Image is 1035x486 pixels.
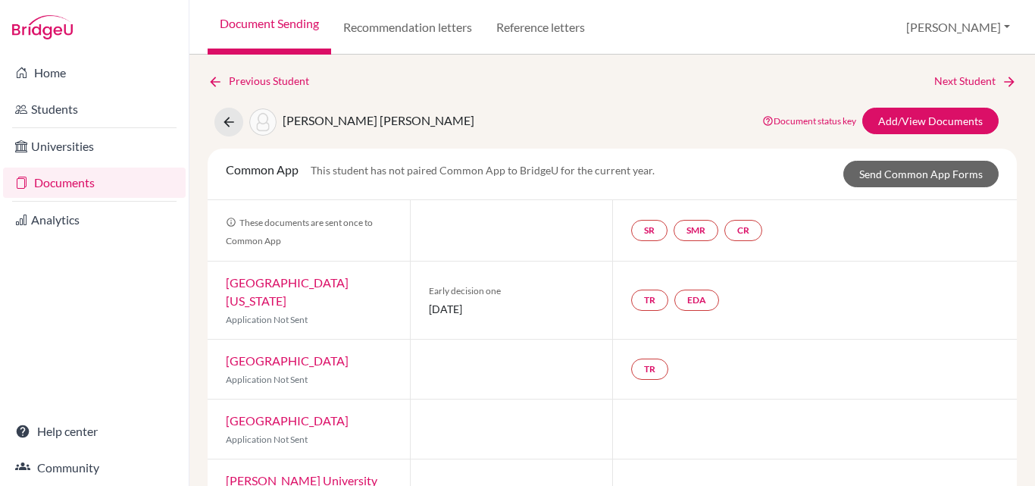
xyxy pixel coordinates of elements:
a: Community [3,453,186,483]
span: [DATE] [429,301,594,317]
a: Document status key [762,115,856,127]
span: Application Not Sent [226,434,308,445]
span: Common App [226,162,299,177]
span: Application Not Sent [226,314,308,325]
a: EDA [674,290,719,311]
span: Early decision one [429,284,594,298]
a: SMR [674,220,718,241]
a: Home [3,58,186,88]
a: TR [631,359,668,380]
img: Bridge-U [12,15,73,39]
a: CR [724,220,762,241]
a: Help center [3,416,186,447]
span: [PERSON_NAME] [PERSON_NAME] [283,113,474,127]
a: [GEOGRAPHIC_DATA][US_STATE] [226,275,349,308]
a: Universities [3,131,186,161]
a: TR [631,290,668,311]
a: Next Student [934,73,1017,89]
a: SR [631,220,668,241]
span: Application Not Sent [226,374,308,385]
a: Previous Student [208,73,321,89]
a: Send Common App Forms [843,161,999,187]
a: Documents [3,168,186,198]
a: [GEOGRAPHIC_DATA] [226,413,349,428]
span: These documents are sent once to Common App [226,217,373,246]
button: [PERSON_NAME] [899,13,1017,42]
a: Students [3,94,186,124]
a: Add/View Documents [862,108,999,134]
span: This student has not paired Common App to BridgeU for the current year. [311,164,655,177]
a: Analytics [3,205,186,235]
a: [GEOGRAPHIC_DATA] [226,353,349,368]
